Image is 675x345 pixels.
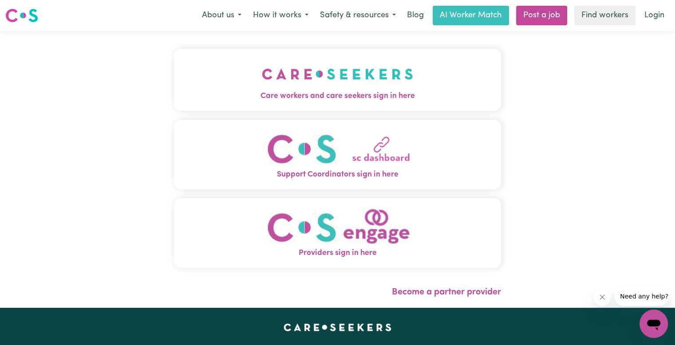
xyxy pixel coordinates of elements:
[174,90,501,102] span: Care workers and care seekers sign in here
[402,6,429,25] a: Blog
[5,8,38,24] img: Careseekers logo
[639,310,668,338] iframe: Button to launch messaging window
[639,6,670,25] a: Login
[5,5,38,26] a: Careseekers logo
[615,286,668,306] iframe: Message from company
[174,49,501,111] button: Care workers and care seekers sign in here
[314,6,402,25] button: Safety & resources
[284,324,391,331] a: Careseekers home page
[174,247,501,259] span: Providers sign in here
[174,120,501,189] button: Support Coordinators sign in here
[593,288,611,306] iframe: Close message
[196,6,247,25] button: About us
[247,6,314,25] button: How it works
[433,6,509,25] a: AI Worker Match
[5,6,54,13] span: Need any help?
[574,6,636,25] a: Find workers
[174,169,501,180] span: Support Coordinators sign in here
[174,198,501,268] button: Providers sign in here
[392,288,501,297] a: Become a partner provider
[516,6,567,25] a: Post a job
